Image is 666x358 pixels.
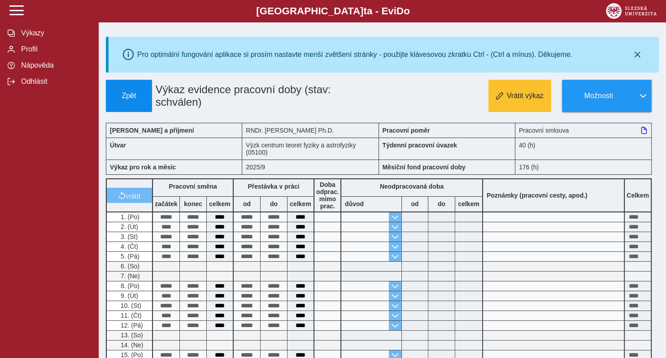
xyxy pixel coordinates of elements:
[119,312,142,319] span: 11. (Čt)
[119,292,138,299] span: 9. (Út)
[396,5,404,17] span: D
[383,127,430,134] b: Pracovní poměr
[18,29,91,37] span: Výkazy
[515,138,652,160] div: 40 (h)
[316,181,339,210] b: Doba odprac. mimo prac.
[627,192,649,199] b: Celkem
[18,61,91,69] span: Nápověda
[119,243,138,250] span: 4. (Čt)
[428,200,455,207] b: do
[27,5,639,17] b: [GEOGRAPHIC_DATA] a - Evi
[110,142,126,149] b: Útvar
[110,164,176,171] b: Výkaz pro rok a měsíc
[483,192,591,199] b: Poznámky (pracovní cesty, apod.)
[242,160,379,175] div: 2025/9
[137,51,572,59] div: Pro optimální fungování aplikace si prosím nastavte menší zvětšení stránky - použijte klávesovou ...
[570,92,627,100] span: Možnosti
[119,332,143,339] span: 13. (So)
[18,45,91,53] span: Profil
[402,200,428,207] b: od
[207,200,233,207] b: celkem
[242,138,379,160] div: Výzk centrum teoret fyziky a astrofyziky (05100)
[126,192,141,199] span: vrátit
[169,183,217,190] b: Pracovní směna
[119,302,141,309] span: 10. (St)
[507,92,544,100] span: Vrátit výkaz
[107,188,152,203] button: vrátit
[606,3,657,19] img: logo_web_su.png
[119,322,143,329] span: 12. (Pá)
[488,80,551,112] button: Vrátit výkaz
[380,183,444,190] b: Neodpracovaná doba
[119,282,139,289] span: 8. (Po)
[455,200,482,207] b: celkem
[119,272,140,280] span: 7. (Ne)
[119,233,138,240] span: 3. (St)
[261,200,287,207] b: do
[404,5,410,17] span: o
[383,142,457,149] b: Týdenní pracovní úvazek
[119,263,139,270] span: 6. (So)
[110,127,194,134] b: [PERSON_NAME] a příjmení
[363,5,366,17] span: t
[119,223,138,230] span: 2. (Út)
[234,200,260,207] b: od
[345,200,364,207] b: důvod
[119,253,139,260] span: 5. (Pá)
[119,213,139,220] span: 1. (Po)
[515,160,652,175] div: 176 (h)
[153,200,179,207] b: začátek
[18,78,91,86] span: Odhlásit
[383,164,466,171] b: Měsíční fond pracovní doby
[180,200,206,207] b: konec
[119,341,144,349] span: 14. (Ne)
[287,200,313,207] b: celkem
[515,123,652,138] div: Pracovní smlouva
[106,80,152,112] button: Zpět
[242,123,379,138] div: RNDr. [PERSON_NAME] Ph.D.
[248,183,299,190] b: Přestávka v práci
[152,80,336,112] h1: Výkaz evidence pracovní doby (stav: schválen)
[110,92,148,100] span: Zpět
[562,80,635,112] button: Možnosti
